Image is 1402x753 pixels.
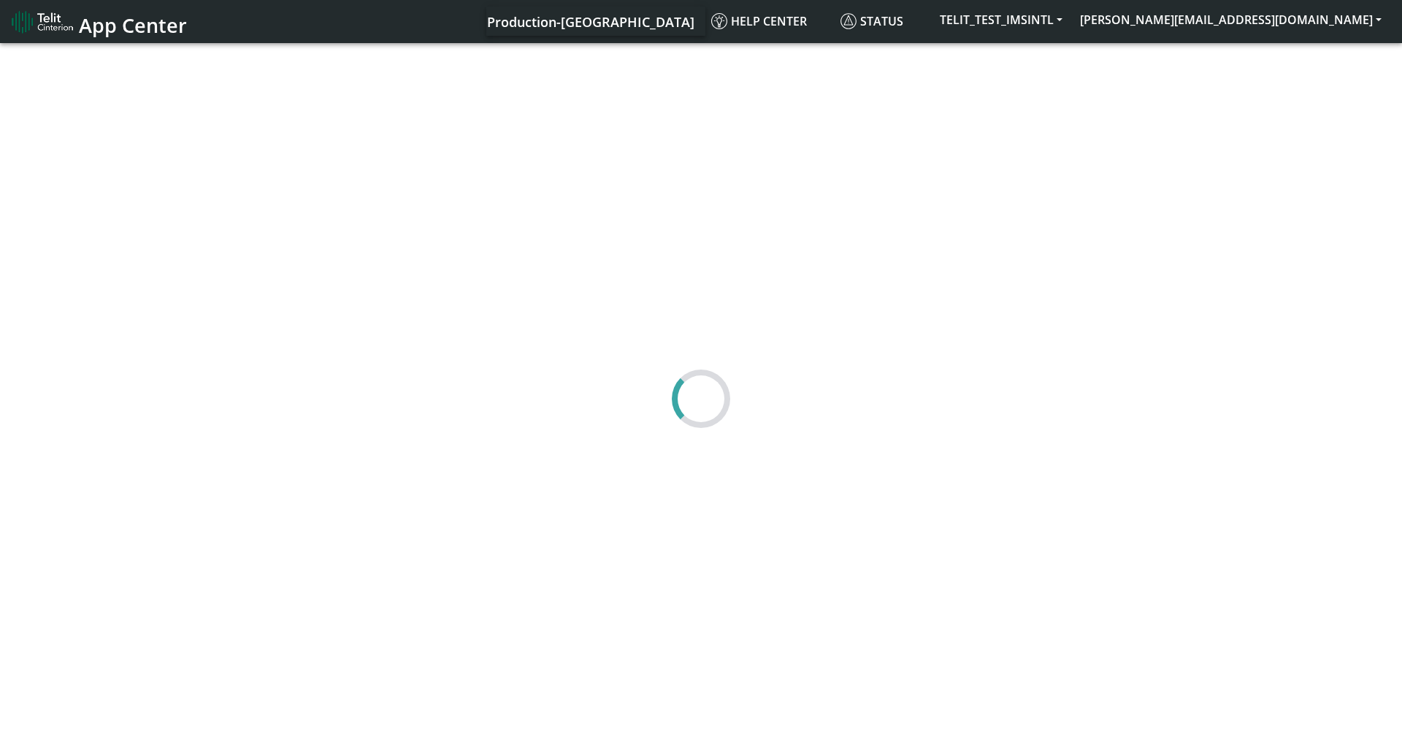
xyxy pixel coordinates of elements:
a: Help center [705,7,835,36]
span: Production-[GEOGRAPHIC_DATA] [487,13,694,31]
span: Help center [711,13,807,29]
a: Your current platform instance [486,7,694,36]
span: Status [840,13,903,29]
button: [PERSON_NAME][EMAIL_ADDRESS][DOMAIN_NAME] [1071,7,1390,33]
a: App Center [12,6,185,37]
img: knowledge.svg [711,13,727,29]
img: logo-telit-cinterion-gw-new.png [12,10,73,34]
button: TELIT_TEST_IMSINTL [931,7,1071,33]
img: status.svg [840,13,857,29]
span: App Center [79,12,187,39]
a: Status [835,7,931,36]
